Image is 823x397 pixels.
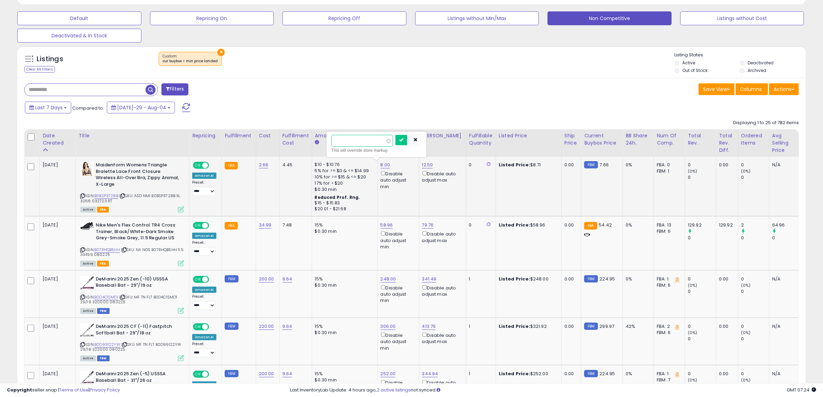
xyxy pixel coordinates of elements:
small: FBA [225,162,237,169]
div: 0 [688,323,716,330]
div: 0 [741,371,769,377]
div: Amazon AI [192,173,216,179]
span: FBM [97,308,110,314]
div: Listed Price [499,132,559,139]
div: 0% [626,276,648,282]
p: Listing States: [675,52,806,58]
div: 1 [469,276,490,282]
div: $0.30 min [315,228,372,234]
b: Reduced Prof. Rng. [315,194,360,200]
strong: Copyright [7,387,32,393]
div: 0% [626,371,648,377]
div: [DATE] [43,222,70,228]
div: FBA: 0 [657,162,680,168]
span: All listings currently available for purchase on Amazon [80,207,96,213]
button: Listings without Min/Max [415,11,539,25]
div: This will override store markup [331,147,421,154]
div: FBM: 6 [657,228,680,234]
a: 200.00 [259,370,274,377]
a: 248.00 [381,276,396,283]
b: Listed Price: [499,161,530,168]
div: 0 [741,323,769,330]
div: 1 [469,371,490,377]
a: B0D99122YW [94,342,120,348]
span: 224.95 [600,276,615,282]
div: $15 - $15.83 [315,200,372,206]
span: OFF [208,371,219,377]
b: DeMarini 2025 Zen (-10) USSSA Baseball Bat - 29"/19 oz [96,276,180,290]
div: Last InventoryLab Update: 4 hours ago, not synced. [290,387,816,394]
span: FBM [97,356,110,361]
div: [DATE] [43,276,70,282]
span: OFF [208,223,219,229]
small: FBM [225,275,238,283]
div: Current Buybox Price [584,132,620,147]
div: 0 [741,162,769,168]
div: Fulfillable Quantity [469,132,493,147]
span: ON [194,324,202,330]
div: N/A [772,162,795,168]
div: 129.92 [719,222,733,228]
span: | SKU: NA NOS B07RHQB5HH 11.5 33499 080225 [80,247,184,257]
div: Disable auto adjust max [422,230,461,243]
a: 9.64 [282,323,292,330]
div: 15% [315,276,372,282]
div: Total Rev. [688,132,713,147]
div: FBA: 1 [657,371,680,377]
a: 9.64 [282,276,292,283]
div: Disable auto adjust max [422,170,461,183]
div: Repricing [192,132,219,139]
div: Disable auto adjust min [381,331,414,351]
b: Listed Price: [499,222,530,228]
div: ASIN: [80,162,184,212]
span: Compared to: [72,105,104,111]
span: 2025-08-12 07:24 GMT [787,387,816,393]
div: Amazon AI [192,233,216,239]
button: Repricing Off [282,11,406,25]
div: 2 [741,222,769,228]
span: All listings currently available for purchase on Amazon [80,356,96,361]
span: Columns [740,86,762,93]
div: 64.96 [772,222,800,228]
div: 0 [469,162,490,168]
div: 0 [688,162,716,168]
small: (0%) [688,330,698,335]
img: 41i2fX6uGCL._SL40_.jpg [80,276,94,290]
button: Repricing On [150,11,274,25]
div: Disable auto adjust max [422,284,461,297]
div: 1 [469,323,490,330]
div: 0 [688,336,716,342]
span: 7.66 [600,161,609,168]
div: 0 [741,336,769,342]
button: Listings without Cost [680,11,804,25]
button: Actions [769,83,799,95]
button: Deactivated & In Stock [17,29,141,43]
small: FBM [225,370,238,377]
b: Listed Price: [499,323,530,330]
div: Fulfillment [225,132,253,139]
span: | SKU: MF TN FLT B0D99122YW 29/18 322000 080225 [80,342,181,352]
span: OFF [208,163,219,168]
div: cur buybox < min price landed [162,59,218,64]
div: FBA: 1 [657,276,680,282]
div: Amazon AI [192,287,216,293]
a: B0D4C1SMD1 [94,294,118,300]
span: FBA [97,261,109,267]
div: 0.00 [719,276,733,282]
small: (0%) [741,330,751,335]
div: 42% [626,323,648,330]
div: 0% [626,222,648,228]
b: Nike Men's Flex Control TR4 Cross Trainer, Black/White-Dark Smoke Grey-Smoke Grey, 11.5 Regular US [96,222,180,243]
div: Num of Comp. [657,132,682,147]
div: FBA: 2 [657,323,680,330]
button: Save View [699,83,735,95]
a: B07RHQB5HH [94,247,120,253]
small: FBM [225,323,238,330]
a: B0BSP3728B [94,193,118,199]
div: 0.00 [719,323,733,330]
div: Amazon AI [192,334,216,340]
small: FBM [584,275,598,283]
label: Out of Stock [682,67,708,73]
div: 0 [469,222,490,228]
button: Last 7 Days [25,102,71,113]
